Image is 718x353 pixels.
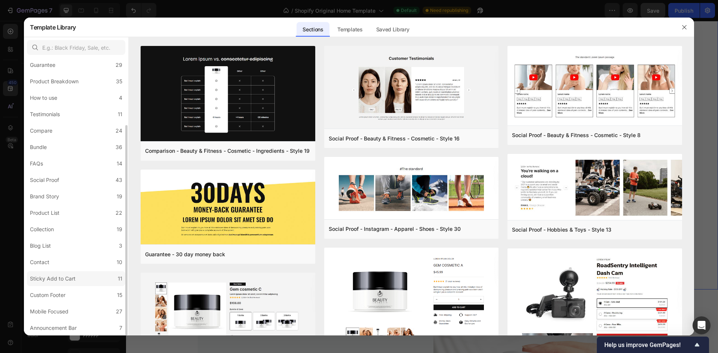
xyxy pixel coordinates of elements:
[507,154,682,222] img: sp13.png
[284,137,308,161] img: Alt Image
[30,323,77,332] div: Announcement Bar
[297,22,329,37] div: Sections
[604,341,693,349] span: Help us improve GemPages!
[73,113,213,125] p: Planet Friendly
[693,316,711,334] div: Open Intercom Messenger
[30,126,52,135] div: Compare
[118,110,122,119] div: 11
[27,40,125,55] input: E.g.: Black Friday, Sale, etc.
[379,167,521,180] div: Rich Text Editor. Editing area: main
[507,46,682,127] img: sp8.png
[30,291,65,300] div: Custom Footer
[30,159,43,168] div: FAQs
[30,274,76,283] div: Sticky Add to Cart
[141,46,315,142] img: c19.png
[30,77,79,86] div: Product Breakdown
[30,18,76,37] h2: Template Library
[30,143,47,152] div: Bundle
[117,225,122,234] div: 19
[117,192,122,201] div: 19
[119,241,122,250] div: 3
[30,241,51,250] div: Blog List
[116,307,122,316] div: 27
[324,46,499,130] img: sp16.png
[30,176,59,185] div: Social Proof
[324,157,499,221] img: sp30.png
[262,225,331,242] a: Shop now
[438,137,461,161] img: Alt Image
[379,112,521,126] div: Rich Text Editor. Editing area: main
[145,250,225,259] div: Guarantee - 30 day money back
[72,112,214,126] div: Rich Text Editor. Editing area: main
[380,168,520,180] p: Wash and resue
[114,50,171,106] img: Alt Image
[116,176,122,185] div: 43
[226,168,366,180] p: Plant-based ingredients
[117,291,122,300] div: 15
[145,146,310,155] div: Comparison - Beauty & Fitness - Cosmetic - Ingredients - Style 19
[30,307,68,316] div: Mobile Focused
[116,77,122,86] div: 35
[269,50,322,103] img: Alt Image
[119,93,122,102] div: 4
[73,200,213,212] p: Cruelty-free & vegan
[30,208,59,217] div: Product List
[30,192,59,201] div: Brand Story
[30,93,57,102] div: How to use
[512,131,641,140] div: Social Proof - Beauty & Fitness - Cosmetic - Style 8
[117,258,122,267] div: 10
[141,170,315,246] img: g30.png
[116,143,122,152] div: 36
[30,258,49,267] div: Contact
[329,134,460,143] div: Social Proof - Beauty & Fitness - Cosmetic - Style 16
[421,50,478,106] img: Alt Image
[30,61,55,69] div: Guarantee
[116,61,122,69] div: 29
[370,22,415,37] div: Saved Library
[226,110,366,122] p: Clean & safe beauty
[604,340,702,349] button: Show survey - Help us improve GemPages!
[30,110,60,119] div: Testimonials
[331,22,368,37] div: Templates
[119,323,122,332] div: 7
[283,229,310,238] div: Shop now
[116,208,122,217] div: 22
[225,109,367,123] div: Rich Text Editor. Editing area: main
[512,225,611,234] div: Social Proof - Hobbies & Toys - Style 13
[117,159,122,168] div: 14
[114,137,171,193] img: Alt Image
[329,225,461,233] div: Social Proof - Instagram - Apparel - Shoes - Style 30
[380,113,520,125] p: Breathable Fabric
[30,225,54,234] div: Collection
[118,274,122,283] div: 11
[116,126,122,135] div: 24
